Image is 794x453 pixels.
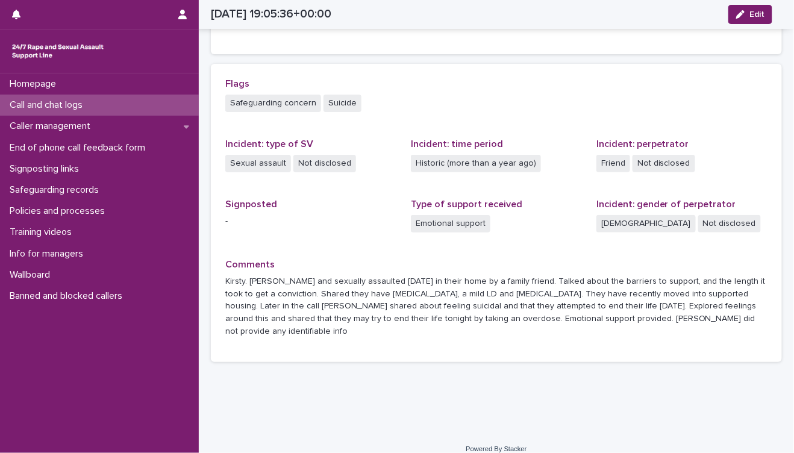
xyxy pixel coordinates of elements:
span: Incident: time period [411,139,503,149]
p: Banned and blocked callers [5,290,132,302]
span: Friend [596,155,630,172]
span: Safeguarding concern [225,95,321,112]
span: Historic (more than a year ago) [411,155,541,172]
p: Call and chat logs [5,99,92,111]
span: Incident: gender of perpetrator [596,199,736,209]
button: Edit [728,5,772,24]
span: Suicide [324,95,361,112]
p: Info for managers [5,248,93,260]
span: Flags [225,79,249,89]
span: [DEMOGRAPHIC_DATA] [596,215,696,233]
span: Incident: perpetrator [596,139,689,149]
p: Caller management [5,120,100,132]
p: Homepage [5,78,66,90]
p: Wallboard [5,269,60,281]
a: Powered By Stacker [466,445,527,452]
h2: [DATE] 19:05:36+00:00 [211,7,331,21]
span: Emotional support [411,215,490,233]
p: Training videos [5,226,81,238]
span: Type of support received [411,199,522,209]
p: - [225,215,396,228]
span: Not disclosed [293,155,356,172]
span: Edit [749,10,764,19]
span: Incident: type of SV [225,139,313,149]
img: rhQMoQhaT3yELyF149Cw [10,39,106,63]
span: Not disclosed [698,215,761,233]
p: Signposting links [5,163,89,175]
span: Comments [225,260,275,269]
span: Sexual assault [225,155,291,172]
p: Policies and processes [5,205,114,217]
p: Safeguarding records [5,184,108,196]
p: End of phone call feedback form [5,142,155,154]
p: Kirsty. [PERSON_NAME] and sexually assaulted [DATE] in their home by a family friend. Talked abou... [225,275,767,338]
span: Signposted [225,199,277,209]
span: Not disclosed [633,155,695,172]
